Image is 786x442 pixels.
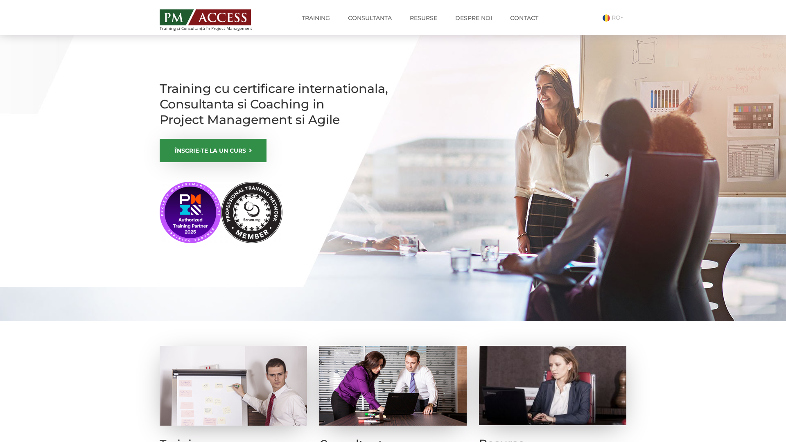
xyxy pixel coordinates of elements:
[449,10,498,26] a: Despre noi
[404,10,443,26] a: Resurse
[160,7,267,31] a: Training și Consultanță în Project Management
[319,346,467,426] img: Consultanta
[160,9,251,25] img: PM ACCESS - Echipa traineri si consultanti certificati PMP: Narciss Popescu, Mihai Olaru, Monica ...
[160,346,307,426] img: Training
[603,14,626,21] a: RO
[479,346,626,425] img: Resurse
[296,10,336,26] a: Training
[160,81,389,128] h1: Training cu certificare internationala, Consultanta si Coaching in Project Management si Agile
[160,139,267,162] a: ÎNSCRIE-TE LA UN CURS
[160,26,267,31] span: Training și Consultanță în Project Management
[504,10,544,26] a: Contact
[342,10,398,26] a: Consultanta
[603,14,610,22] img: Romana
[160,182,282,243] img: PMI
